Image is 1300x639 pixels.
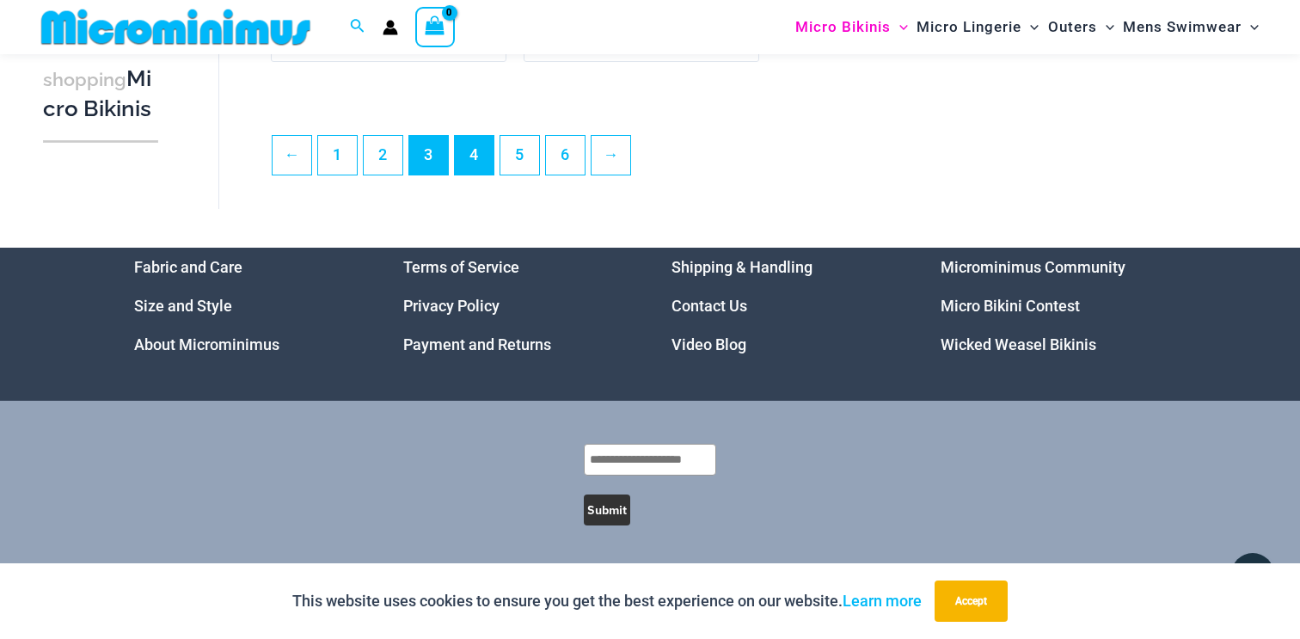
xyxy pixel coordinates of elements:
aside: Footer Widget 2 [403,248,629,364]
a: Contact Us [671,297,747,315]
span: Menu Toggle [1242,5,1259,49]
a: Video Blog [671,335,746,353]
aside: Footer Widget 1 [134,248,360,364]
nav: Menu [941,248,1167,364]
button: Submit [584,495,630,525]
a: Payment and Returns [403,335,551,353]
a: Terms of Service [403,258,519,276]
a: Search icon link [350,16,365,38]
a: Page 5 [500,136,539,175]
nav: Menu [671,248,898,364]
span: shopping [43,68,126,89]
nav: Site Navigation [788,3,1266,52]
a: Mens SwimwearMenu ToggleMenu Toggle [1119,5,1263,49]
span: Micro Bikinis [795,5,891,49]
a: Page 2 [364,136,402,175]
a: Shipping & Handling [671,258,812,276]
a: Page 4 [455,136,494,175]
a: Fabric and Care [134,258,242,276]
button: Accept [935,581,1008,622]
a: Microminimus Community [941,258,1125,276]
a: Size and Style [134,297,232,315]
aside: Footer Widget 4 [941,248,1167,364]
a: → [592,136,630,175]
a: About Microminimus [134,335,279,353]
h3: Micro Bikinis [43,64,158,123]
a: Account icon link [383,20,398,35]
span: Menu Toggle [891,5,908,49]
nav: Menu [403,248,629,364]
a: Wicked Weasel Bikinis [941,335,1096,353]
a: View Shopping Cart, empty [415,7,455,46]
p: This website uses cookies to ensure you get the best experience on our website. [292,588,922,614]
a: Micro Bikini Contest [941,297,1080,315]
nav: Menu [134,248,360,364]
a: Micro BikinisMenu ToggleMenu Toggle [791,5,912,49]
span: Menu Toggle [1097,5,1114,49]
a: Page 1 [318,136,357,175]
a: Micro LingerieMenu ToggleMenu Toggle [912,5,1043,49]
img: MM SHOP LOGO FLAT [34,8,317,46]
a: Page 6 [546,136,585,175]
span: Mens Swimwear [1123,5,1242,49]
span: Page 3 [409,136,448,175]
aside: Footer Widget 3 [671,248,898,364]
a: Privacy Policy [403,297,500,315]
span: Outers [1048,5,1097,49]
nav: Product Pagination [271,135,1265,185]
a: ← [273,136,311,175]
a: OutersMenu ToggleMenu Toggle [1044,5,1119,49]
a: Learn more [843,592,922,610]
span: Menu Toggle [1021,5,1039,49]
span: Micro Lingerie [917,5,1021,49]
